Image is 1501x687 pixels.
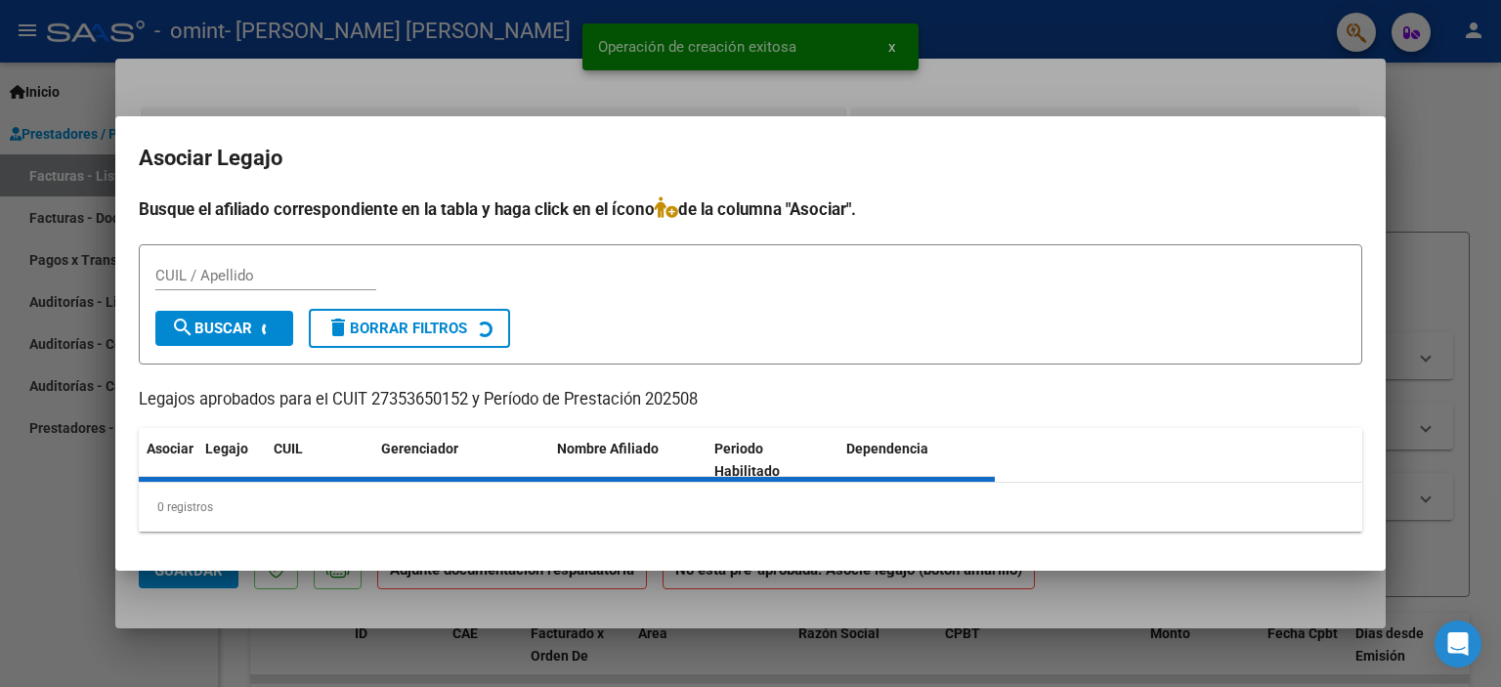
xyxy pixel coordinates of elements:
span: Borrar Filtros [326,320,467,337]
datatable-header-cell: Nombre Afiliado [549,428,707,493]
datatable-header-cell: Asociar [139,428,197,493]
span: Periodo Habilitado [714,441,780,479]
span: Legajo [205,441,248,456]
mat-icon: search [171,316,194,339]
mat-icon: delete [326,316,350,339]
span: Asociar [147,441,193,456]
span: Nombre Afiliado [557,441,659,456]
div: 0 registros [139,483,1362,532]
datatable-header-cell: Periodo Habilitado [707,428,838,493]
datatable-header-cell: Dependencia [838,428,996,493]
span: Buscar [171,320,252,337]
div: Open Intercom Messenger [1435,621,1481,667]
datatable-header-cell: Legajo [197,428,266,493]
span: CUIL [274,441,303,456]
datatable-header-cell: Gerenciador [373,428,549,493]
span: Dependencia [846,441,928,456]
button: Buscar [155,311,293,346]
button: Borrar Filtros [309,309,510,348]
h2: Asociar Legajo [139,140,1362,177]
datatable-header-cell: CUIL [266,428,373,493]
p: Legajos aprobados para el CUIT 27353650152 y Período de Prestación 202508 [139,388,1362,412]
h4: Busque el afiliado correspondiente en la tabla y haga click en el ícono de la columna "Asociar". [139,196,1362,222]
span: Gerenciador [381,441,458,456]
